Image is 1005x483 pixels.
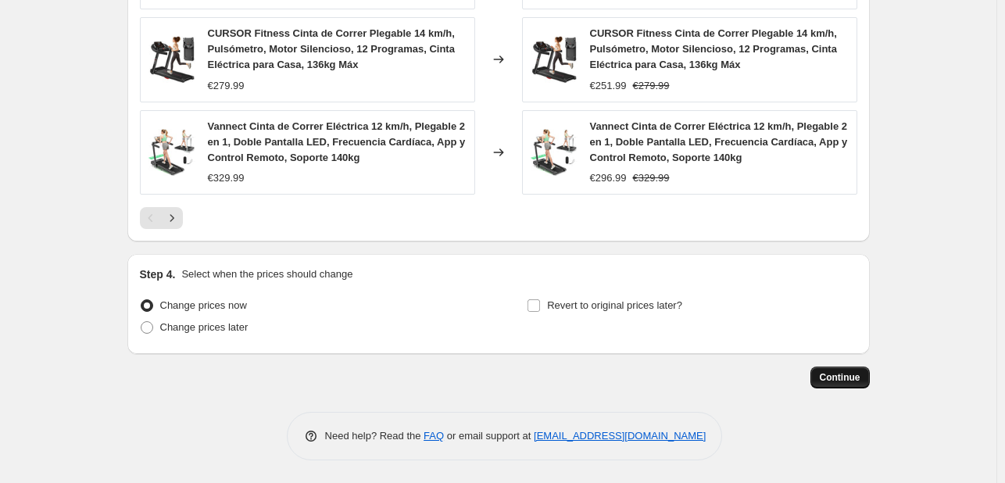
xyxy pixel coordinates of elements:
[547,299,682,311] span: Revert to original prices later?
[181,267,352,282] p: Select when the prices should change
[325,430,424,442] span: Need help? Read the
[148,129,195,176] img: 71jKVmpcOFL_80x.jpg
[590,120,848,163] span: Vannect Cinta de Correr Eléctrica 12 km/h, Plegable 2 en 1, Doble Pantalla LED, Frecuencia Cardía...
[820,371,860,384] span: Continue
[160,321,249,333] span: Change prices later
[208,78,245,94] div: €279.99
[590,27,837,70] span: CURSOR Fitness Cinta de Correr Plegable 14 km/h, Pulsómetro, Motor Silencioso, 12 Programas, Cint...
[531,36,578,83] img: 71RiKUisTzL_80x.jpg
[633,170,670,186] strike: €329.99
[590,170,627,186] div: €296.99
[161,207,183,229] button: Next
[424,430,444,442] a: FAQ
[160,299,247,311] span: Change prices now
[140,207,183,229] nav: Pagination
[140,267,176,282] h2: Step 4.
[810,367,870,388] button: Continue
[534,430,706,442] a: [EMAIL_ADDRESS][DOMAIN_NAME]
[444,430,534,442] span: or email support at
[531,129,578,176] img: 71jKVmpcOFL_80x.jpg
[208,170,245,186] div: €329.99
[148,36,195,83] img: 71RiKUisTzL_80x.jpg
[590,78,627,94] div: €251.99
[208,120,466,163] span: Vannect Cinta de Correr Eléctrica 12 km/h, Plegable 2 en 1, Doble Pantalla LED, Frecuencia Cardía...
[208,27,455,70] span: CURSOR Fitness Cinta de Correr Plegable 14 km/h, Pulsómetro, Motor Silencioso, 12 Programas, Cint...
[633,78,670,94] strike: €279.99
